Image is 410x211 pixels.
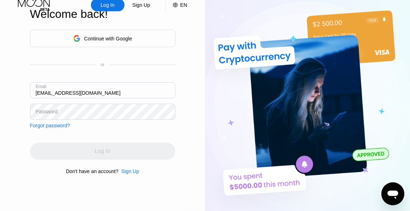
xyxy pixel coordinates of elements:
div: or [101,62,104,67]
div: Welcome back! [30,8,175,21]
iframe: Button to launch messaging window [381,182,404,205]
div: Forgot password? [30,123,70,128]
div: Log In [100,1,115,9]
div: Continue with Google [84,36,132,41]
div: Don't have an account? [66,168,118,174]
div: Sign Up [121,168,139,174]
div: Password [36,109,58,114]
div: Sign Up [118,168,139,174]
div: Email [36,84,47,89]
div: Continue with Google [30,30,175,47]
div: Sign Up [132,1,151,9]
div: EN [180,2,187,8]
